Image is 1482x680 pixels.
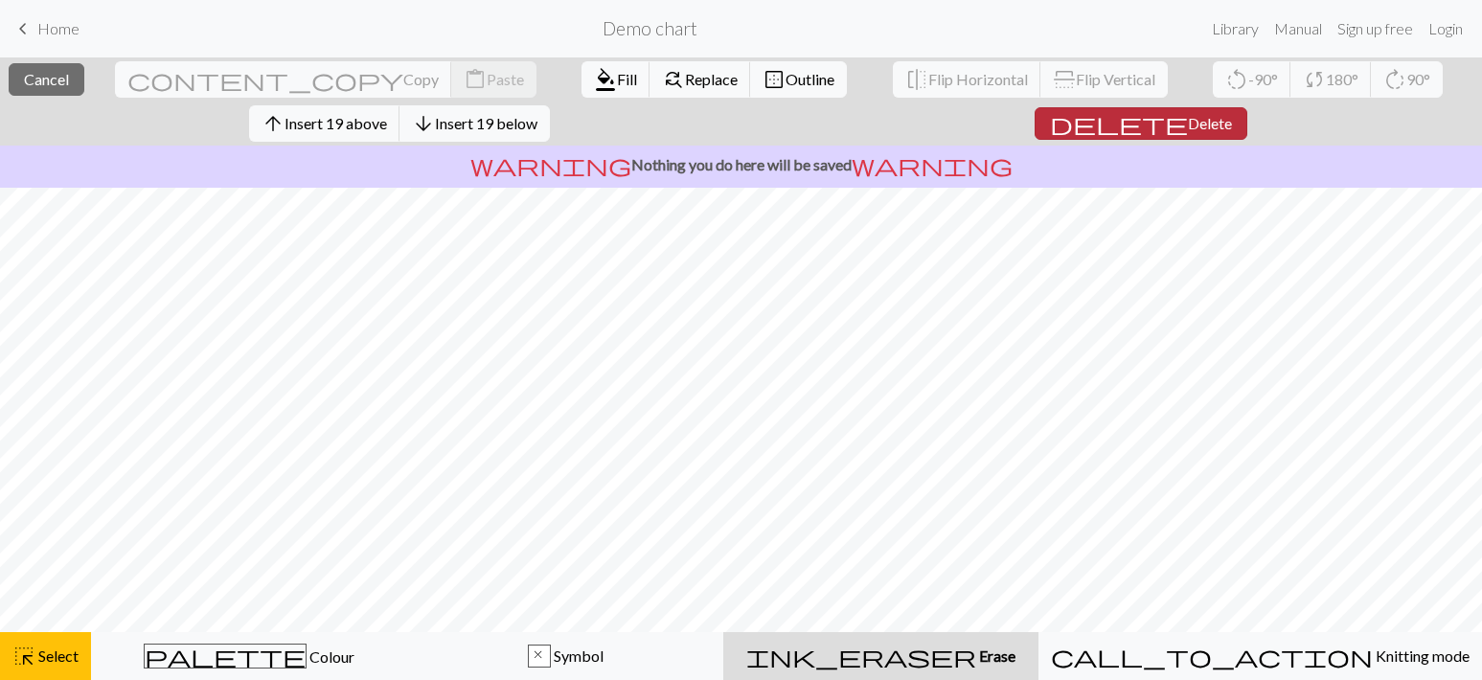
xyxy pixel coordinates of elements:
[11,12,80,45] a: Home
[650,61,751,98] button: Replace
[262,110,285,137] span: arrow_upward
[1038,632,1482,680] button: Knitting mode
[8,153,1474,176] p: Nothing you do here will be saved
[685,70,738,88] span: Replace
[399,105,550,142] button: Insert 19 below
[551,646,604,665] span: Symbol
[407,632,723,680] button: x Symbol
[37,19,80,37] span: Home
[786,70,834,88] span: Outline
[1303,66,1326,93] span: sync
[1421,10,1471,48] a: Login
[905,66,928,93] span: flip
[412,110,435,137] span: arrow_downward
[1051,643,1373,669] span: call_to_action
[1266,10,1330,48] a: Manual
[1290,61,1372,98] button: 180°
[9,63,84,96] button: Cancel
[893,61,1041,98] button: Flip Horizontal
[723,632,1038,680] button: Erase
[11,15,34,42] span: keyboard_arrow_left
[91,632,407,680] button: Colour
[617,70,637,88] span: Fill
[1040,61,1168,98] button: Flip Vertical
[12,643,35,669] span: highlight_alt
[746,643,976,669] span: ink_eraser
[1076,70,1155,88] span: Flip Vertical
[1035,107,1247,140] button: Delete
[1213,61,1291,98] button: -90°
[1248,70,1278,88] span: -90°
[662,66,685,93] span: find_replace
[24,70,69,88] span: Cancel
[1204,10,1266,48] a: Library
[750,61,847,98] button: Outline
[928,70,1028,88] span: Flip Horizontal
[852,151,1013,178] span: warning
[127,66,403,93] span: content_copy
[1051,68,1078,91] span: flip
[1225,66,1248,93] span: rotate_left
[35,646,79,665] span: Select
[1330,10,1421,48] a: Sign up free
[307,647,354,666] span: Colour
[403,70,439,88] span: Copy
[581,61,650,98] button: Fill
[763,66,786,93] span: border_outer
[603,17,697,39] h2: Demo chart
[1188,114,1232,132] span: Delete
[1406,70,1430,88] span: 90°
[1383,66,1406,93] span: rotate_right
[1371,61,1443,98] button: 90°
[529,646,550,669] div: x
[1326,70,1358,88] span: 180°
[145,643,306,669] span: palette
[285,114,387,132] span: Insert 19 above
[594,66,617,93] span: format_color_fill
[976,646,1015,665] span: Erase
[1373,646,1470,665] span: Knitting mode
[115,61,452,98] button: Copy
[249,105,400,142] button: Insert 19 above
[470,151,631,178] span: warning
[1050,110,1188,137] span: delete
[435,114,537,132] span: Insert 19 below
